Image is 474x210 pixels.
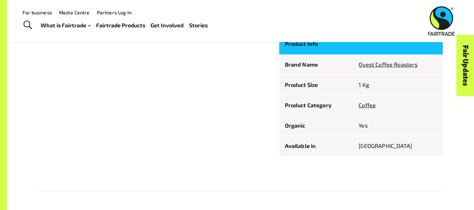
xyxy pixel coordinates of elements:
[359,142,437,150] p: [GEOGRAPHIC_DATA]
[151,20,183,31] a: Get Involved
[41,20,91,31] a: What is Fairtrade
[285,101,348,109] p: Product Category
[285,142,348,150] p: Available in
[359,81,437,89] p: 1 Kg
[22,9,52,15] a: For business
[19,16,36,34] a: Toggle Search
[189,20,208,31] a: Stories
[285,39,348,48] p: Product Info
[359,121,437,130] p: Yes
[359,102,376,108] a: Coffee
[359,61,418,68] a: Quest Coffee Roasters
[428,6,455,36] img: Fairtrade Australia New Zealand logo
[96,20,145,31] a: Fairtrade Products
[97,9,132,15] a: Partners Log In
[285,121,348,130] p: Organic
[285,81,348,89] p: Product Size
[285,60,348,69] p: Brand Name
[59,9,90,15] a: Media Centre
